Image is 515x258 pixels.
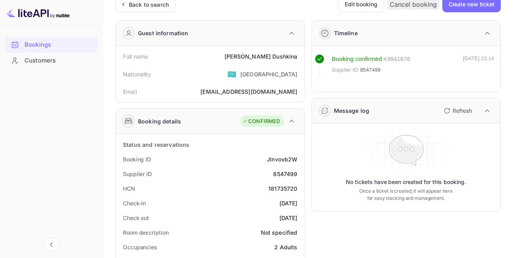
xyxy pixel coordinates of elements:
[360,66,381,74] span: 8547499
[279,199,298,207] div: [DATE]
[123,199,146,207] div: Check-in
[123,87,137,96] div: Email
[123,243,157,251] div: Occupancies
[5,37,98,52] a: Bookings
[356,188,456,202] p: Once a ticket is created, it will appear here for easy tracking and management.
[224,52,297,61] div: [PERSON_NAME] Dushkina
[383,55,410,64] div: # 3841676
[453,106,472,115] p: Refresh
[123,140,189,149] div: Status and reservations
[268,184,297,193] div: 181735720
[439,104,475,117] button: Refresh
[261,228,298,237] div: Not specified
[123,155,151,163] div: Booking ID
[463,55,494,78] div: [DATE] 23:14
[332,66,360,74] span: Supplier ID:
[274,243,297,251] div: 2 Adults
[123,52,148,61] div: Full name
[279,214,298,222] div: [DATE]
[227,67,236,81] span: United States
[334,106,370,115] div: Message log
[44,237,58,252] button: Collapse navigation
[129,0,169,9] div: Back to search
[123,184,135,193] div: HCN
[5,53,98,68] a: Customers
[123,70,151,78] div: Nationality
[267,155,297,163] div: JInvovb2W
[5,37,98,53] div: Bookings
[240,70,298,78] div: [GEOGRAPHIC_DATA]
[6,6,70,19] img: LiteAPI logo
[123,170,152,178] div: Supplier ID
[242,118,280,125] div: CONFIRMED
[200,87,297,96] div: [EMAIL_ADDRESS][DOMAIN_NAME]
[25,40,94,49] div: Bookings
[123,214,149,222] div: Check out
[334,29,358,37] div: Timeline
[346,178,466,186] p: No tickets have been created for this booking.
[25,56,94,65] div: Customers
[123,228,168,237] div: Room description
[138,117,181,125] div: Booking details
[138,29,189,37] div: Guest information
[273,170,297,178] div: 8547499
[332,55,382,64] div: Booking confirmed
